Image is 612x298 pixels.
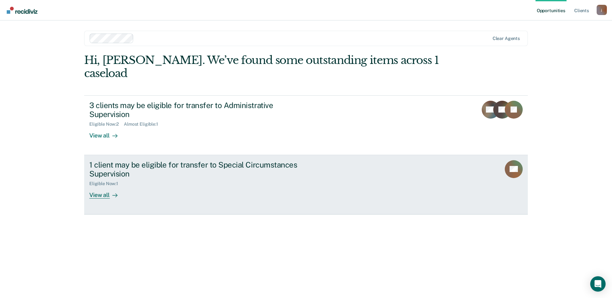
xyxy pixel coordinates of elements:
[124,122,163,127] div: Almost Eligible : 1
[84,54,439,80] div: Hi, [PERSON_NAME]. We’ve found some outstanding items across 1 caseload
[84,95,528,155] a: 3 clients may be eligible for transfer to Administrative SupervisionEligible Now:2Almost Eligible...
[89,101,314,119] div: 3 clients may be eligible for transfer to Administrative Supervision
[89,186,125,199] div: View all
[89,122,124,127] div: Eligible Now : 2
[597,5,607,15] button: Profile dropdown button
[89,127,125,139] div: View all
[89,160,314,179] div: 1 client may be eligible for transfer to Special Circumstances Supervision
[7,7,37,14] img: Recidiviz
[590,276,606,292] div: Open Intercom Messenger
[89,181,123,186] div: Eligible Now : 1
[84,155,528,215] a: 1 client may be eligible for transfer to Special Circumstances SupervisionEligible Now:1View all
[597,5,607,15] div: j
[493,36,520,41] div: Clear agents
